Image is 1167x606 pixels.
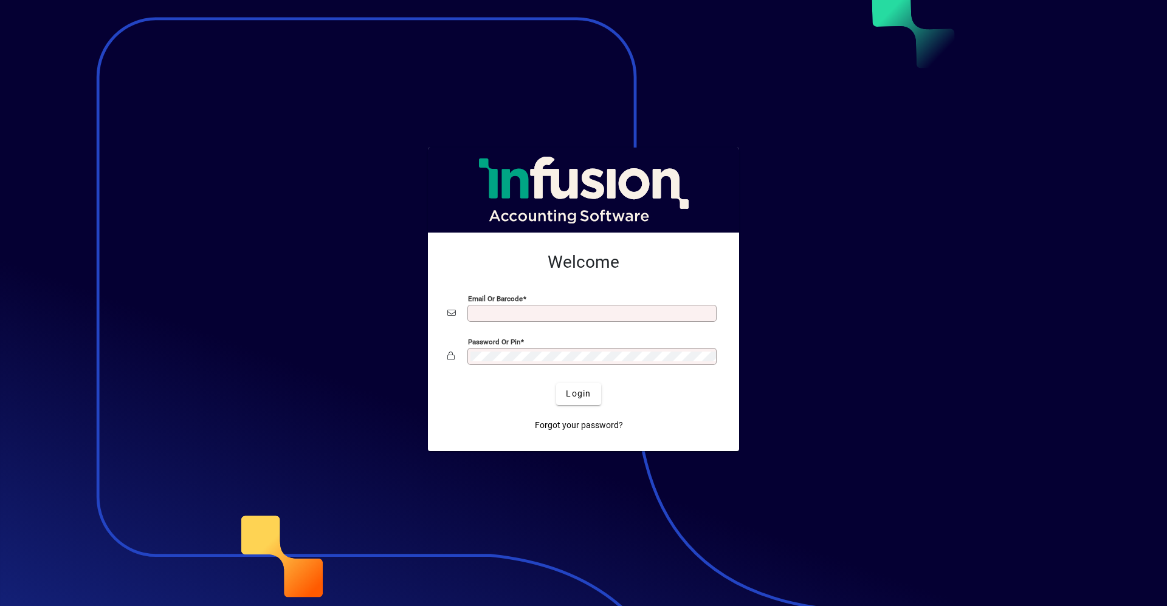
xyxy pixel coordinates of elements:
[468,337,520,346] mat-label: Password or Pin
[468,294,523,302] mat-label: Email or Barcode
[566,387,591,400] span: Login
[535,419,623,432] span: Forgot your password?
[556,383,601,405] button: Login
[530,415,628,437] a: Forgot your password?
[447,252,720,273] h2: Welcome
